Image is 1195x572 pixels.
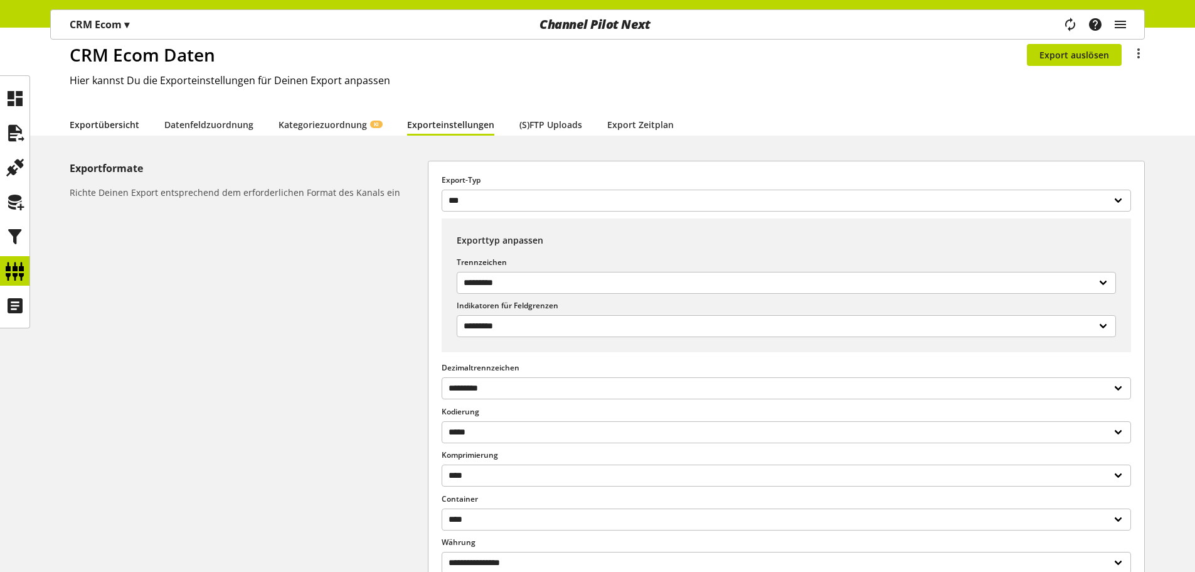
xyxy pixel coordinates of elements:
[519,118,582,131] a: (S)FTP Uploads
[607,118,674,131] a: Export Zeitplan
[1039,48,1109,62] span: Export auslösen
[164,118,253,131] a: Datenfeldzuordnung
[442,450,498,460] span: Komprimierung
[279,118,382,131] a: KategoriezuordnungKI
[442,537,475,548] span: Währung
[70,17,129,32] p: CRM Ecom
[70,161,423,176] h5: Exportformate
[442,362,519,373] span: Dezimaltrennzeichen
[457,234,1116,257] h1: Exporttyp anpassen
[442,494,478,504] span: Container
[124,18,129,31] span: ▾
[70,73,1145,88] h2: Hier kannst Du die Exporteinstellungen für Deinen Export anpassen
[457,300,558,311] span: Indikatoren für Feldgrenzen
[442,175,481,185] span: Export-Typ
[407,118,494,131] a: Exporteinstellungen
[50,9,1145,40] nav: main navigation
[70,41,1027,68] h1: CRM Ecom Daten
[70,186,423,199] h6: Richte Deinen Export entsprechend dem erforderlichen Format des Kanals ein
[374,121,379,128] span: KI
[70,118,139,131] a: Exportübersicht
[457,257,507,267] span: Trennzeichen
[442,406,479,417] span: Kodierung
[1027,44,1122,66] button: Export auslösen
